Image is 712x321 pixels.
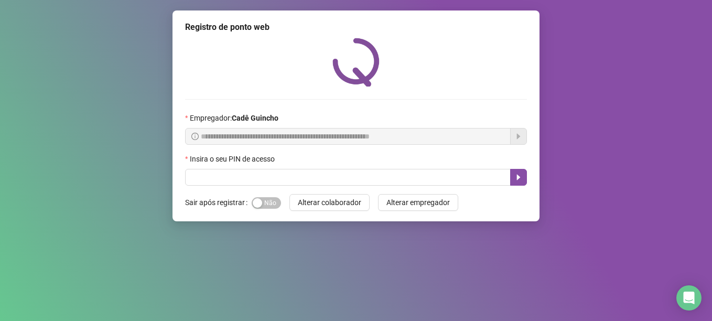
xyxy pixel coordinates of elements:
[232,114,278,122] strong: Cadê Guincho
[191,133,199,140] span: info-circle
[298,197,361,208] span: Alterar colaborador
[676,285,702,311] div: Open Intercom Messenger
[386,197,450,208] span: Alterar empregador
[185,153,282,165] label: Insira o seu PIN de acesso
[190,112,278,124] span: Empregador :
[185,194,252,211] label: Sair após registrar
[289,194,370,211] button: Alterar colaborador
[185,21,527,34] div: Registro de ponto web
[332,38,380,87] img: QRPoint
[378,194,458,211] button: Alterar empregador
[514,173,523,181] span: caret-right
